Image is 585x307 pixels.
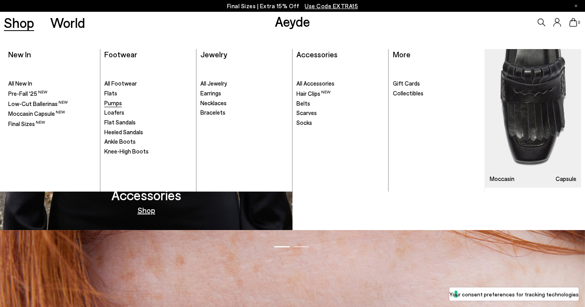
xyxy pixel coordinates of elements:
[104,90,192,97] a: Flats
[8,49,31,59] a: New In
[8,90,47,97] span: Pre-Fall '25
[296,109,384,117] a: Scarves
[8,100,96,108] a: Low-Cut Ballerinas
[104,128,192,136] a: Heeled Sandals
[8,120,96,128] a: Final Sizes
[393,80,420,87] span: Gift Cards
[200,90,288,97] a: Earrings
[274,246,290,247] span: Go to slide 1
[296,49,338,59] a: Accessories
[577,20,581,25] span: 0
[104,109,192,117] a: Loafers
[385,188,492,202] h3: Moccasin Capsule
[104,148,149,155] span: Knee-High Boots
[200,49,227,59] a: Jewelry
[8,110,96,118] a: Moccasin Capsule
[104,80,137,87] span: All Footwear
[296,80,384,88] a: All Accessories
[393,80,481,88] a: Gift Cards
[111,188,181,202] h3: Accessories
[200,90,221,97] span: Earrings
[8,90,96,98] a: Pre-Fall '25
[104,99,122,106] span: Pumps
[556,176,576,182] h3: Capsule
[8,80,96,88] a: All New In
[200,99,227,106] span: Necklaces
[393,90,481,97] a: Collectibles
[296,90,384,98] a: Hair Clips
[8,80,32,87] span: All New In
[200,80,288,88] a: All Jewelry
[8,120,45,127] span: Final Sizes
[485,49,581,187] img: Mobile_e6eede4d-78b8-4bd1-ae2a-4197e375e133_900x.jpg
[490,176,514,182] h3: Moccasin
[296,100,310,107] span: Belts
[104,148,192,155] a: Knee-High Boots
[104,109,124,116] span: Loafers
[104,99,192,107] a: Pumps
[275,13,310,29] a: Aeyde
[296,119,312,126] span: Socks
[294,246,309,247] span: Go to slide 2
[200,99,288,107] a: Necklaces
[8,110,65,117] span: Moccasin Capsule
[569,18,577,27] a: 0
[104,138,192,146] a: Ankle Boots
[138,206,155,214] a: Shop
[393,49,411,59] a: More
[296,109,317,116] span: Scarves
[393,90,423,97] span: Collectibles
[104,80,192,88] a: All Footwear
[8,100,68,107] span: Low-Cut Ballerinas
[423,206,454,214] a: Out Now
[50,16,85,29] a: World
[296,80,334,87] span: All Accessories
[200,80,227,87] span: All Jewelry
[485,49,581,187] a: Moccasin Capsule
[296,119,384,127] a: Socks
[200,109,288,117] a: Bracelets
[104,119,136,126] span: Flat Sandals
[449,287,579,301] button: Your consent preferences for tracking technologies
[200,109,225,116] span: Bracelets
[104,128,143,135] span: Heeled Sandals
[104,49,137,59] a: Footwear
[104,119,192,126] a: Flat Sandals
[449,290,579,298] label: Your consent preferences for tracking technologies
[296,90,331,97] span: Hair Clips
[104,90,117,97] span: Flats
[296,100,384,108] a: Belts
[104,138,136,145] span: Ankle Boots
[305,2,358,9] span: Navigate to /collections/ss25-final-sizes
[227,1,358,11] p: Final Sizes | Extra 15% Off
[4,16,34,29] a: Shop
